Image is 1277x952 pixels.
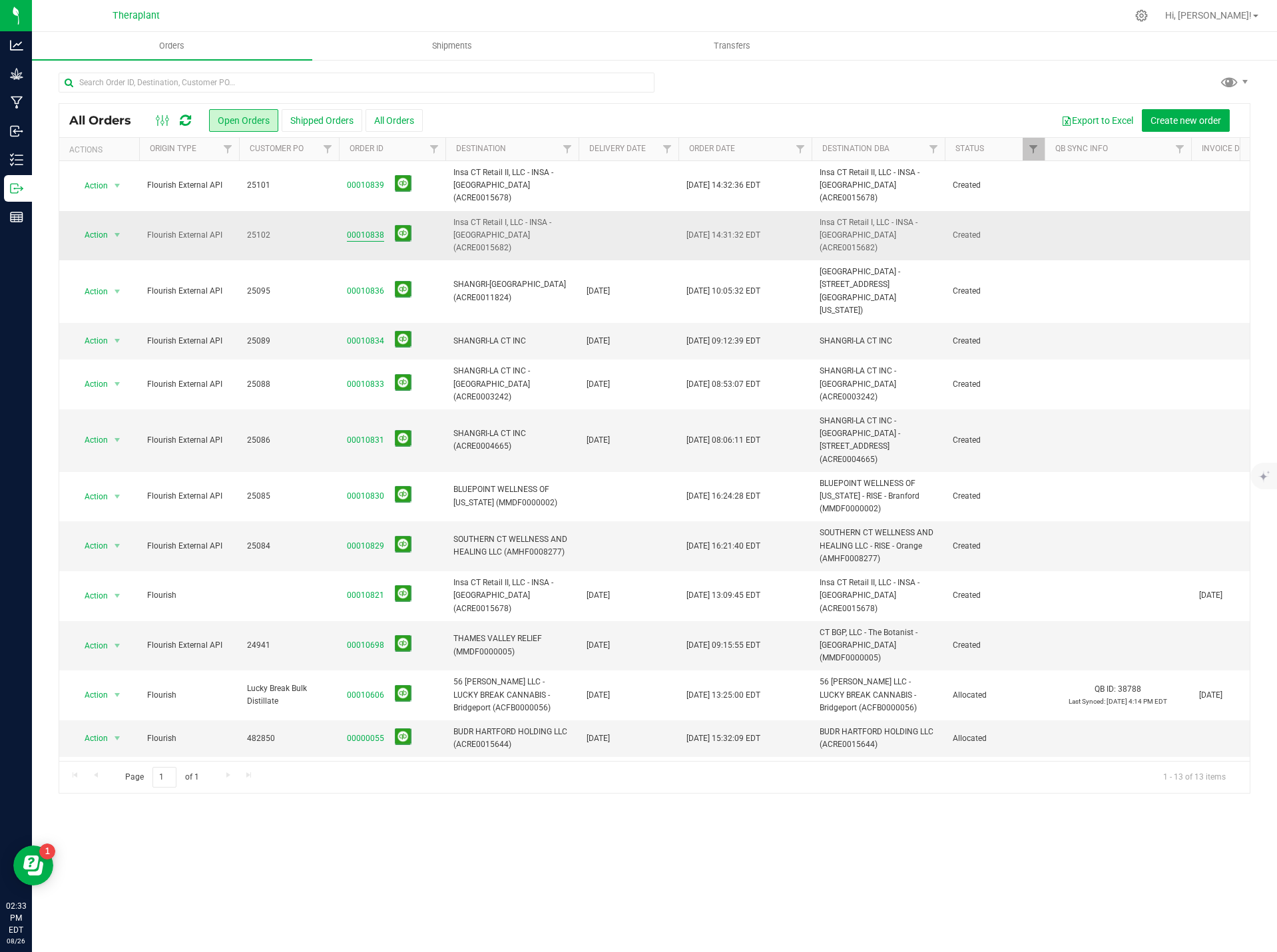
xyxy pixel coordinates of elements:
[453,278,571,304] span: SHANGRI-[GEOGRAPHIC_DATA] (ACRE0011824)
[953,378,1037,391] span: Created
[347,434,384,447] a: 00010831
[73,587,109,605] span: Action
[217,138,239,160] a: Filter
[587,732,610,745] span: [DATE]
[1055,144,1108,153] a: QB Sync Info
[147,589,231,602] span: Flourish
[1118,684,1141,694] span: 38788
[247,639,331,652] span: 24941
[820,216,937,255] span: Insa CT Retail I, LLC - INSA - [GEOGRAPHIC_DATA] (ACRE0015682)
[953,589,1037,602] span: Created
[587,639,610,652] span: [DATE]
[73,282,109,301] span: Action
[820,415,937,466] span: SHANGRI-LA CT INC - [GEOGRAPHIC_DATA] - [STREET_ADDRESS] (ACRE0004665)
[32,32,312,60] a: Orders
[73,537,109,555] span: Action
[247,285,331,298] span: 25095
[247,434,331,447] span: 25086
[820,527,937,565] span: SOUTHERN CT WELLNESS AND HEALING LLC - RISE - Orange (AMHF0008277)
[1095,684,1116,694] span: QB ID:
[109,487,126,506] span: select
[366,109,423,132] button: All Orders
[1202,144,1254,153] a: Invoice Date
[147,285,231,298] span: Flourish External API
[147,639,231,652] span: Flourish External API
[109,176,126,195] span: select
[347,732,384,745] a: 00000055
[247,335,331,348] span: 25089
[109,729,126,748] span: select
[820,266,937,317] span: [GEOGRAPHIC_DATA] - [STREET_ADDRESS][GEOGRAPHIC_DATA][US_STATE])
[347,378,384,391] a: 00010833
[456,144,506,153] a: Destination
[686,179,760,192] span: [DATE] 14:32:36 EDT
[1150,115,1221,126] span: Create new order
[953,285,1037,298] span: Created
[147,689,231,702] span: Flourish
[109,226,126,244] span: select
[453,365,571,403] span: SHANGRI-LA CT INC - [GEOGRAPHIC_DATA] (ACRE0003242)
[820,577,937,615] span: Insa CT Retail II, LLC - INSA - [GEOGRAPHIC_DATA] (ACRE0015678)
[453,335,571,348] span: SHANGRI-LA CT INC
[953,179,1037,192] span: Created
[820,365,937,403] span: SHANGRI-LA CT INC - [GEOGRAPHIC_DATA] (ACRE0003242)
[587,434,610,447] span: [DATE]
[686,490,760,503] span: [DATE] 16:24:28 EDT
[820,477,937,516] span: BLUEPOINT WELLNESS OF [US_STATE] - RISE - Branford (MMDF0000002)
[347,639,384,652] a: 00010698
[247,682,331,708] span: Lucky Break Bulk Distillate
[822,144,890,153] a: Destination DBA
[820,166,937,205] span: Insa CT Retail II, LLC - INSA - [GEOGRAPHIC_DATA] (ACRE0015678)
[414,40,490,52] span: Shipments
[59,73,654,93] input: Search Order ID, Destination, Customer PO...
[147,490,231,503] span: Flourish External API
[347,490,384,503] a: 00010830
[686,639,760,652] span: [DATE] 09:15:55 EDT
[1199,689,1222,702] span: [DATE]
[1165,10,1252,21] span: Hi, [PERSON_NAME]!
[689,144,735,153] a: Order Date
[1107,698,1167,705] span: [DATE] 4:14 PM EDT
[247,540,331,553] span: 25084
[423,138,445,160] a: Filter
[10,124,23,138] inline-svg: Inbound
[453,632,571,658] span: THAMES VALLEY RELIEF (MMDF0000005)
[209,109,278,132] button: Open Orders
[73,729,109,748] span: Action
[347,335,384,348] a: 00010834
[347,589,384,602] a: 00010821
[1133,9,1150,22] div: Manage settings
[686,732,760,745] span: [DATE] 15:32:09 EDT
[955,144,984,153] a: Status
[953,639,1037,652] span: Created
[350,144,383,153] a: Order ID
[150,144,196,153] a: Origin Type
[696,40,768,52] span: Transfers
[953,540,1037,553] span: Created
[1053,109,1142,132] button: Export to Excel
[109,282,126,301] span: select
[686,229,760,242] span: [DATE] 14:31:32 EDT
[69,113,144,128] span: All Orders
[953,689,1037,702] span: Allocated
[73,686,109,704] span: Action
[686,335,760,348] span: [DATE] 09:12:39 EDT
[686,285,760,298] span: [DATE] 10:05:32 EDT
[347,285,384,298] a: 00010836
[114,767,210,788] span: Page of 1
[247,490,331,503] span: 25085
[73,375,109,393] span: Action
[820,726,937,751] span: BUDR HARTFORD HOLDING LLC (ACRE0015644)
[453,726,571,751] span: BUDR HARTFORD HOLDING LLC (ACRE0015644)
[656,138,678,160] a: Filter
[109,375,126,393] span: select
[10,96,23,109] inline-svg: Manufacturing
[453,427,571,453] span: SHANGRI-LA CT INC (ACRE0004665)
[73,487,109,506] span: Action
[347,689,384,702] a: 00010606
[587,589,610,602] span: [DATE]
[953,490,1037,503] span: Created
[820,676,937,714] span: 56 [PERSON_NAME] LLC - LUCKY BREAK CANNABIS - Bridgeport (ACFB0000056)
[347,229,384,242] a: 00010838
